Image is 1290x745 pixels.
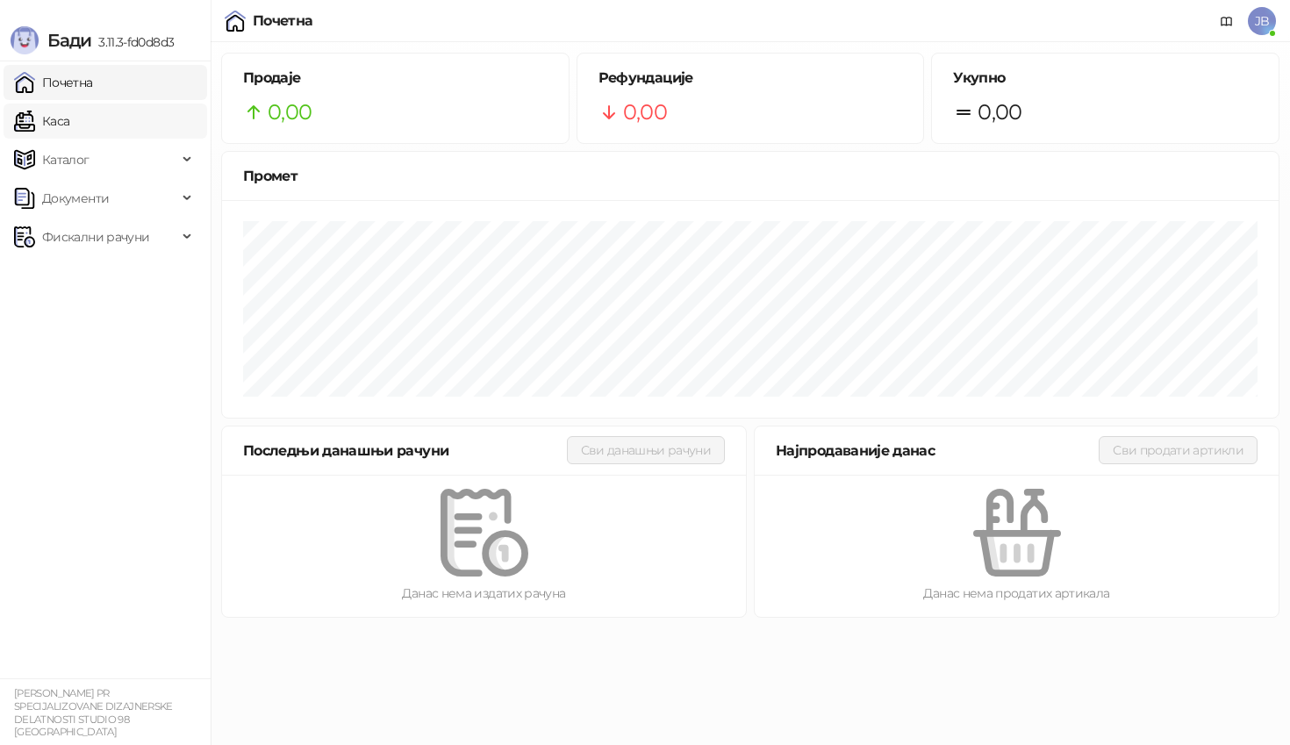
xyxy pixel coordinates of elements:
[14,687,173,738] small: [PERSON_NAME] PR SPECIJALIZOVANE DIZAJNERSKE DELATNOSTI STUDIO 98 [GEOGRAPHIC_DATA]
[783,584,1251,603] div: Данас нема продатих артикала
[243,165,1258,187] div: Промет
[953,68,1258,89] h5: Укупно
[1099,436,1258,464] button: Сви продати артикли
[14,65,93,100] a: Почетна
[11,26,39,54] img: Logo
[243,68,548,89] h5: Продаје
[250,584,718,603] div: Данас нема издатих рачуна
[42,142,90,177] span: Каталог
[268,96,312,129] span: 0,00
[1248,7,1276,35] span: JB
[978,96,1021,129] span: 0,00
[42,181,109,216] span: Документи
[776,440,1099,462] div: Најпродаваније данас
[91,34,174,50] span: 3.11.3-fd0d8d3
[567,436,725,464] button: Сви данашњи рачуни
[47,30,91,51] span: Бади
[598,68,903,89] h5: Рефундације
[1213,7,1241,35] a: Документација
[253,14,313,28] div: Почетна
[42,219,149,254] span: Фискални рачуни
[243,440,567,462] div: Последњи данашњи рачуни
[623,96,667,129] span: 0,00
[14,104,69,139] a: Каса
